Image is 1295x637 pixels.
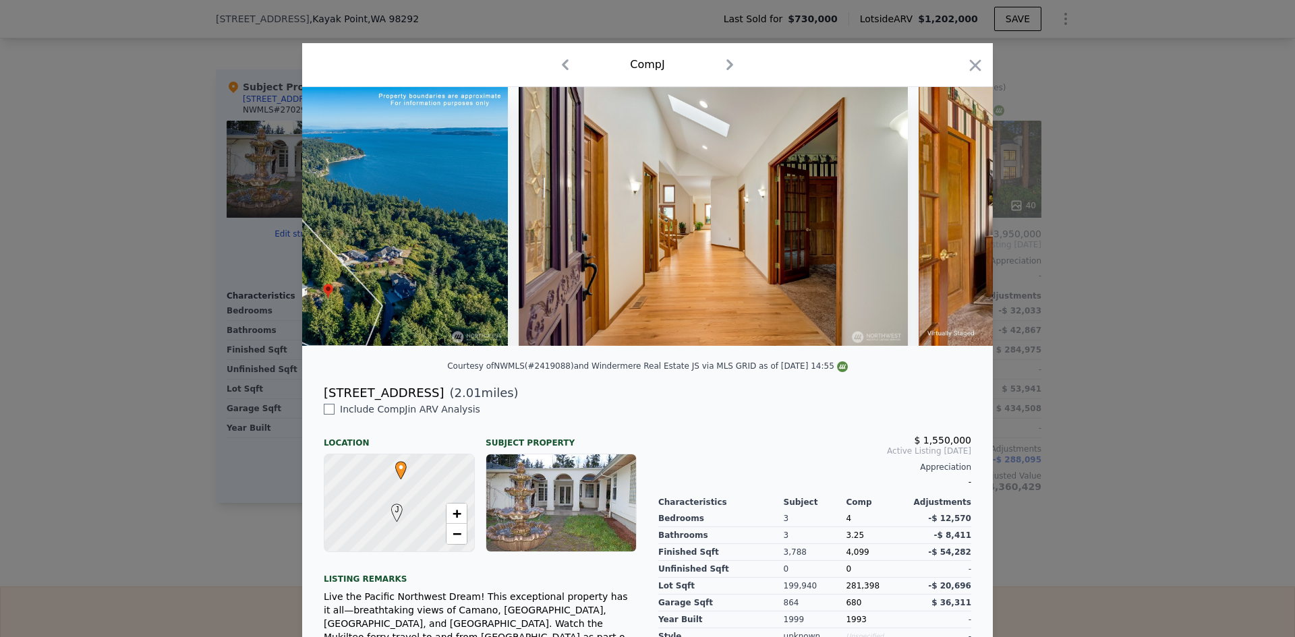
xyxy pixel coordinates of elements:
span: 680 [846,598,861,607]
div: • [392,461,400,469]
span: -$ 54,282 [928,547,971,557]
div: Subject [784,497,846,508]
div: Lot Sqft [658,578,784,595]
span: 0 [846,564,851,574]
img: NWMLS Logo [837,361,848,372]
span: Active Listing [DATE] [658,446,971,456]
a: Zoom in [447,504,467,524]
div: - [658,473,971,491]
span: $ 36,311 [931,598,971,607]
span: 281,398 [846,581,880,590]
span: − [453,525,461,542]
div: Comp [846,497,909,508]
span: -$ 20,696 [928,581,971,590]
span: 4 [846,514,851,523]
span: -$ 12,570 [928,514,971,523]
div: 864 [784,595,846,611]
div: Appreciation [658,462,971,473]
div: Adjustments [909,497,971,508]
img: Property Img [519,87,907,346]
div: Bedrooms [658,510,784,527]
span: + [453,505,461,522]
div: 0 [784,561,846,578]
div: Location [324,427,475,448]
span: ( miles) [444,384,518,402]
div: Courtesy of NWMLS (#2419088) and Windermere Real Estate JS via MLS GRID as of [DATE] 14:55 [447,361,848,371]
div: 1993 [846,611,909,628]
span: -$ 8,411 [934,530,971,540]
div: 3,788 [784,544,846,561]
div: Finished Sqft [658,544,784,561]
div: 3.25 [846,527,909,544]
div: Listing remarks [324,563,637,584]
div: Unfinished Sqft [658,561,784,578]
span: 2.01 [455,386,482,400]
div: 199,940 [784,578,846,595]
div: 3 [784,510,846,527]
div: 1999 [784,611,846,628]
div: [STREET_ADDRESS] [324,384,444,402]
div: - [909,611,971,628]
div: Bathrooms [658,527,784,544]
span: • [392,457,410,477]
span: 4,099 [846,547,869,557]
div: Year Built [658,611,784,628]
div: 3 [784,527,846,544]
span: $ 1,550,000 [914,435,971,446]
img: Property Img [163,87,508,346]
div: Subject Property [486,427,637,448]
a: Zoom out [447,524,467,544]
span: J [388,504,406,516]
div: J [388,504,396,512]
div: Characteristics [658,497,784,508]
span: Include Comp J in ARV Analysis [335,404,486,415]
div: Garage Sqft [658,595,784,611]
div: Comp J [630,57,664,73]
div: - [909,561,971,578]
